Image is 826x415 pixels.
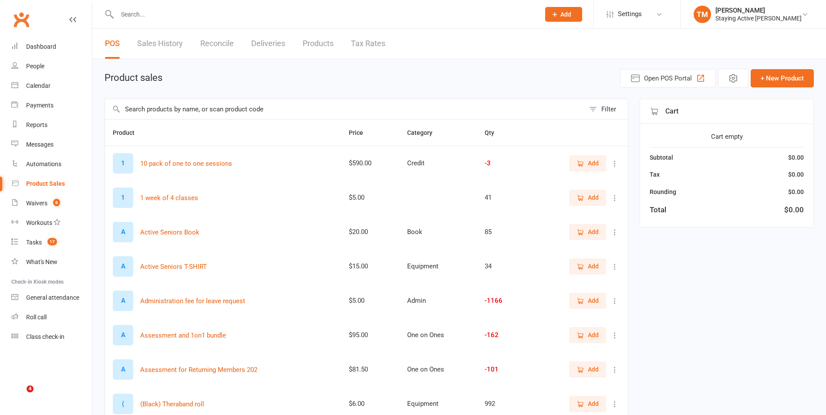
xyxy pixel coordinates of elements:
[407,400,469,408] div: Equipment
[640,99,813,124] div: Cart
[788,187,804,197] div: $0.00
[694,6,711,23] div: TM
[650,153,673,162] div: Subtotal
[569,224,606,240] button: Add
[569,190,606,205] button: Add
[26,161,61,167] div: Automations
[569,327,606,343] button: Add
[140,330,226,341] button: Assessment and 1on1 bundle
[140,193,198,203] button: 1 week of 4 classes
[137,29,183,59] a: Sales History
[407,331,469,339] div: One on Ones
[588,399,599,408] span: Add
[349,263,391,270] div: $15.00
[27,385,34,392] span: 4
[11,213,92,233] a: Workouts
[349,160,391,167] div: $590.00
[407,228,469,236] div: Book
[569,396,606,412] button: Add
[601,104,616,114] div: Filter
[11,96,92,115] a: Payments
[349,400,391,408] div: $6.00
[485,160,520,167] div: -3
[113,325,133,345] div: A
[349,366,391,373] div: $81.50
[140,365,257,375] button: Assessment for Returning Members 202
[26,102,54,109] div: Payments
[113,394,133,414] div: (
[407,366,469,373] div: One on Ones
[10,9,32,30] a: Clubworx
[26,200,47,207] div: Waivers
[407,129,442,136] span: Category
[650,170,660,179] div: Tax
[105,29,120,59] a: POS
[11,154,92,174] a: Automations
[545,7,582,22] button: Add
[53,199,60,206] span: 6
[115,8,534,20] input: Search...
[650,131,804,142] div: Cart empty
[407,127,442,138] button: Category
[113,359,133,380] div: A
[620,69,716,87] button: Open POS Portal
[113,291,133,311] div: A
[569,361,606,377] button: Add
[26,43,56,50] div: Dashboard
[485,366,520,373] div: -101
[26,141,54,148] div: Messages
[26,314,47,321] div: Roll call
[11,37,92,57] a: Dashboard
[485,127,504,138] button: Qty
[351,29,385,59] a: Tax Rates
[113,153,133,174] div: 1
[407,297,469,305] div: Admin
[349,331,391,339] div: $95.00
[788,153,804,162] div: $0.00
[788,170,804,179] div: $0.00
[11,174,92,194] a: Product Sales
[569,258,606,274] button: Add
[105,73,162,83] h1: Product sales
[113,187,133,208] div: 1
[140,261,207,272] button: Active Seniors T-SHIRT
[588,296,599,305] span: Add
[140,296,245,306] button: Administration fee for leave request
[485,297,520,305] div: -1166
[588,261,599,271] span: Add
[569,155,606,171] button: Add
[588,193,599,202] span: Add
[349,297,391,305] div: $5.00
[11,327,92,347] a: Class kiosk mode
[26,219,52,226] div: Workouts
[349,129,373,136] span: Price
[618,4,642,24] span: Settings
[485,228,520,236] div: 85
[11,252,92,272] a: What's New
[105,99,585,119] input: Search products by name, or scan product code
[560,11,571,18] span: Add
[26,258,57,265] div: What's New
[485,129,504,136] span: Qty
[11,288,92,308] a: General attendance kiosk mode
[11,76,92,96] a: Calendar
[11,308,92,327] a: Roll call
[588,227,599,237] span: Add
[251,29,285,59] a: Deliveries
[26,333,64,340] div: Class check-in
[11,115,92,135] a: Reports
[485,263,520,270] div: 34
[140,227,199,238] button: Active Seniors Book
[113,129,144,136] span: Product
[11,233,92,252] a: Tasks 17
[485,331,520,339] div: -162
[644,73,692,84] span: Open POS Portal
[485,194,520,201] div: 41
[585,99,628,119] button: Filter
[26,239,42,246] div: Tasks
[650,204,666,216] div: Total
[9,385,30,406] iframe: Intercom live chat
[47,238,57,245] span: 17
[485,400,520,408] div: 992
[588,365,599,374] span: Add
